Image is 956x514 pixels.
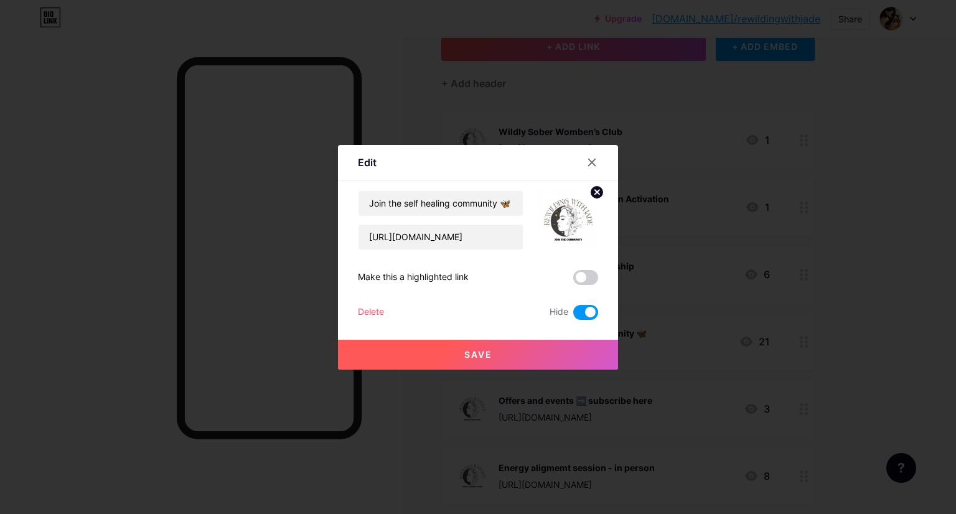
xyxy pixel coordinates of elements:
[538,190,598,250] img: link_thumbnail
[358,270,469,285] div: Make this a highlighted link
[358,191,523,216] input: Title
[358,225,523,250] input: URL
[550,305,568,320] span: Hide
[358,155,377,170] div: Edit
[464,349,492,360] span: Save
[358,305,384,320] div: Delete
[338,340,618,370] button: Save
